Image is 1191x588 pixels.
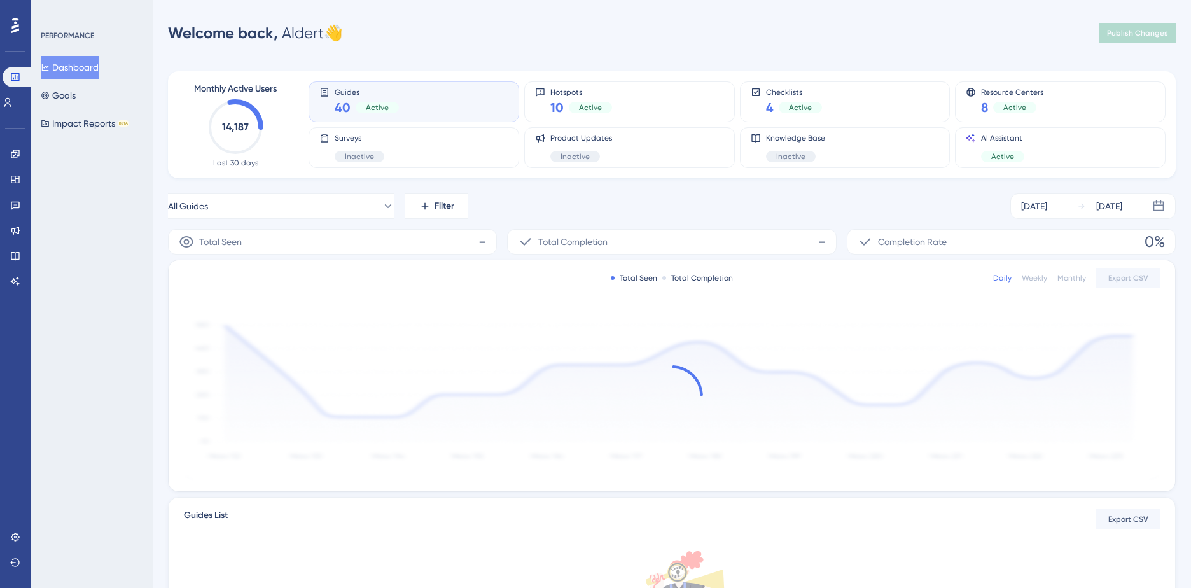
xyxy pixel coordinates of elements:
[168,23,343,43] div: Aldert 👋
[168,24,278,42] span: Welcome back,
[1096,509,1160,529] button: Export CSV
[818,232,826,252] span: -
[550,99,564,116] span: 10
[766,87,822,96] span: Checklists
[981,87,1043,96] span: Resource Centers
[335,87,399,96] span: Guides
[611,273,657,283] div: Total Seen
[1099,23,1176,43] button: Publish Changes
[335,99,351,116] span: 40
[1108,273,1148,283] span: Export CSV
[981,133,1024,143] span: AI Assistant
[41,112,129,135] button: Impact ReportsBETA
[1057,273,1086,283] div: Monthly
[1003,102,1026,113] span: Active
[991,151,1014,162] span: Active
[168,199,208,214] span: All Guides
[776,151,805,162] span: Inactive
[222,121,249,133] text: 14,187
[1145,232,1165,252] span: 0%
[478,232,486,252] span: -
[41,31,94,41] div: PERFORMANCE
[1022,273,1047,283] div: Weekly
[766,99,774,116] span: 4
[435,199,454,214] span: Filter
[168,193,394,219] button: All Guides
[561,151,590,162] span: Inactive
[1108,514,1148,524] span: Export CSV
[184,508,228,531] span: Guides List
[1096,199,1122,214] div: [DATE]
[213,158,258,168] span: Last 30 days
[335,133,384,143] span: Surveys
[366,102,389,113] span: Active
[550,133,612,143] span: Product Updates
[579,102,602,113] span: Active
[538,234,608,249] span: Total Completion
[662,273,733,283] div: Total Completion
[993,273,1012,283] div: Daily
[766,133,825,143] span: Knowledge Base
[550,87,612,96] span: Hotspots
[194,81,277,97] span: Monthly Active Users
[1096,268,1160,288] button: Export CSV
[199,234,242,249] span: Total Seen
[41,84,76,107] button: Goals
[878,234,947,249] span: Completion Rate
[405,193,468,219] button: Filter
[981,99,988,116] span: 8
[789,102,812,113] span: Active
[118,120,129,127] div: BETA
[345,151,374,162] span: Inactive
[41,56,99,79] button: Dashboard
[1021,199,1047,214] div: [DATE]
[1107,28,1168,38] span: Publish Changes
